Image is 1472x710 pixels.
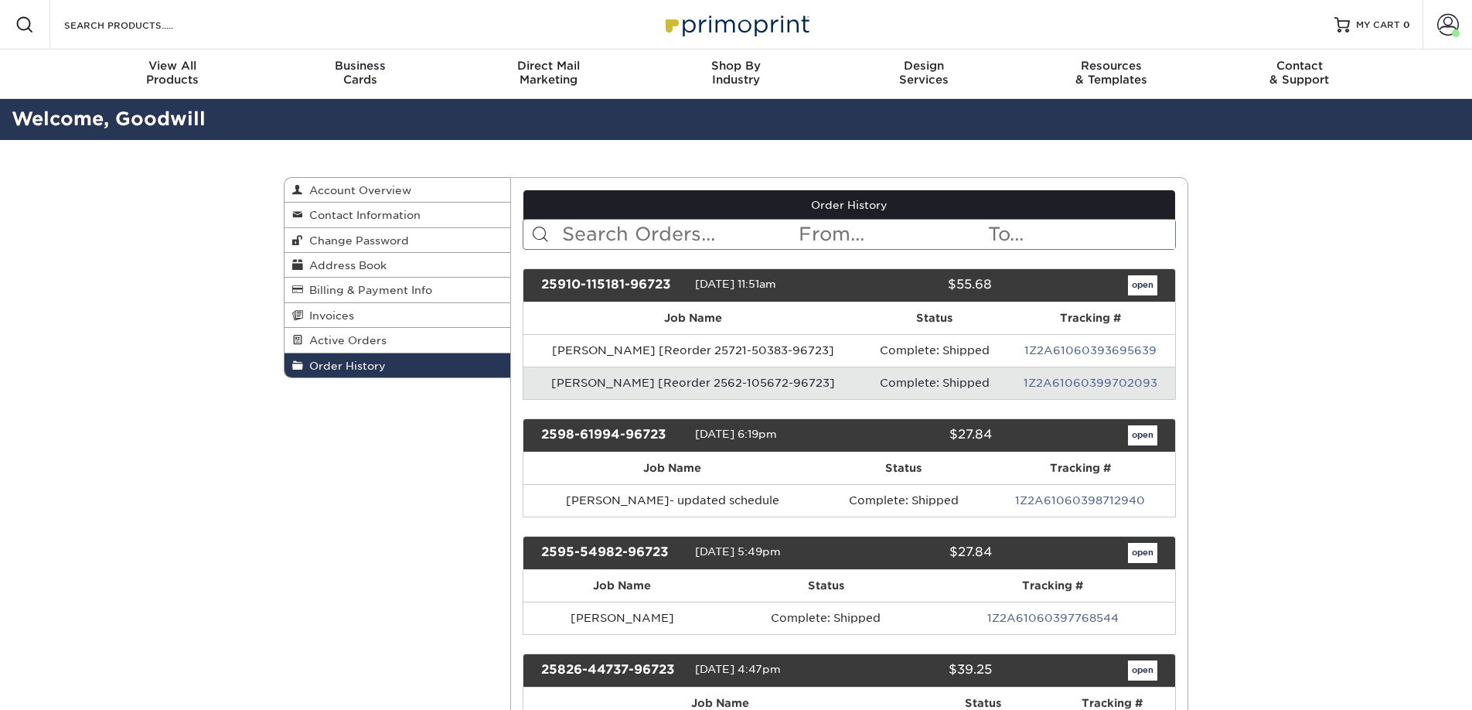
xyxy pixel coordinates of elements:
a: BusinessCards [267,49,455,99]
img: Primoprint [659,8,813,41]
input: To... [986,220,1175,249]
span: Resources [1017,59,1205,73]
a: View AllProducts [79,49,267,99]
th: Status [822,452,986,484]
a: Resources& Templates [1017,49,1205,99]
div: Cards [267,59,455,87]
div: $39.25 [837,661,1003,681]
td: [PERSON_NAME] [Reorder 25721-50383-96723] [523,334,864,367]
div: & Support [1205,59,1393,87]
a: open [1128,543,1157,563]
span: Business [267,59,455,73]
div: Marketing [455,59,642,87]
a: Invoices [285,303,510,328]
span: Account Overview [303,184,411,196]
a: 1Z2A61060393695639 [1024,344,1157,357]
td: Complete: Shipped [863,334,1005,367]
td: Complete: Shipped [822,484,986,517]
input: SEARCH PRODUCTS..... [63,15,213,34]
div: $27.84 [837,425,1003,445]
div: $27.84 [837,543,1003,563]
a: Shop ByIndustry [642,49,830,99]
a: open [1128,661,1157,681]
a: Address Book [285,253,510,278]
a: Contact& Support [1205,49,1393,99]
span: Contact Information [303,209,421,221]
div: 2595-54982-96723 [530,543,695,563]
td: [PERSON_NAME] [Reorder 2562-105672-96723] [523,367,864,399]
a: Order History [523,190,1176,220]
th: Job Name [523,302,864,334]
td: Complete: Shipped [863,367,1005,399]
span: Shop By [642,59,830,73]
a: Change Password [285,228,510,253]
div: & Templates [1017,59,1205,87]
span: View All [79,59,267,73]
div: $55.68 [837,275,1003,295]
a: DesignServices [830,49,1017,99]
div: Industry [642,59,830,87]
div: 25910-115181-96723 [530,275,695,295]
span: Billing & Payment Info [303,284,432,296]
td: [PERSON_NAME]- updated schedule [523,484,822,517]
span: Address Book [303,259,387,271]
a: 1Z2A61060399702093 [1024,377,1157,389]
span: [DATE] 11:51am [695,278,776,290]
th: Job Name [523,452,822,484]
span: [DATE] 4:47pm [695,663,781,675]
a: 1Z2A61060398712940 [1015,494,1145,507]
th: Tracking # [930,570,1175,602]
td: Complete: Shipped [721,602,930,634]
a: Billing & Payment Info [285,278,510,302]
a: 1Z2A61060397768544 [987,612,1119,624]
a: open [1128,275,1157,295]
span: MY CART [1356,19,1400,32]
a: open [1128,425,1157,445]
a: Order History [285,353,510,377]
span: Design [830,59,1017,73]
th: Tracking # [986,452,1176,484]
th: Status [863,302,1005,334]
span: [DATE] 5:49pm [695,545,781,558]
span: 0 [1403,19,1410,30]
span: [DATE] 6:19pm [695,428,777,440]
input: Search Orders... [561,220,798,249]
th: Tracking # [1006,302,1175,334]
span: Order History [303,360,386,372]
span: Direct Mail [455,59,642,73]
a: Direct MailMarketing [455,49,642,99]
div: Products [79,59,267,87]
td: [PERSON_NAME] [523,602,722,634]
span: Change Password [303,234,409,247]
div: 2598-61994-96723 [530,425,695,445]
th: Status [721,570,930,602]
a: Contact Information [285,203,510,227]
a: Active Orders [285,328,510,353]
span: Contact [1205,59,1393,73]
span: Active Orders [303,334,387,346]
div: 25826-44737-96723 [530,661,695,681]
a: Account Overview [285,178,510,203]
th: Job Name [523,570,722,602]
span: Invoices [303,309,354,322]
div: Services [830,59,1017,87]
input: From... [797,220,986,249]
